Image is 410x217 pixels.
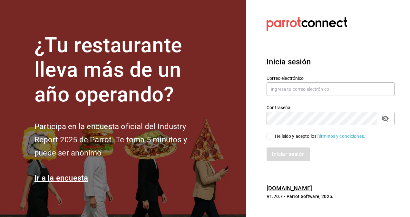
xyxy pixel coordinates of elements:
[275,133,365,140] div: He leído y acepto los
[380,113,391,124] button: passwordField
[34,33,209,107] h1: ¿Tu restaurante lleva más de un año operando?
[34,120,209,159] h2: Participa en la encuesta oficial del Industry Report 2025 de Parrot. Te toma 5 minutos y puede se...
[317,134,365,139] a: Términos y condiciones.
[34,174,88,183] a: Ir a la encuesta
[267,185,312,192] a: [DOMAIN_NAME]
[267,56,395,68] h3: Inicia sesión
[267,82,395,96] input: Ingresa tu correo electrónico
[267,76,395,80] label: Correo electrónico
[267,193,395,200] p: V1.70.7 - Parrot Software, 2025.
[267,105,395,109] label: Contraseña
